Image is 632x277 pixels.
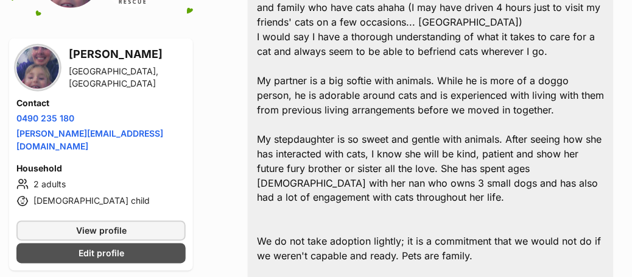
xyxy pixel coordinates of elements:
[69,65,186,90] div: [GEOGRAPHIC_DATA], [GEOGRAPHIC_DATA]
[16,46,59,89] img: Brooke Schachter profile pic
[16,194,186,209] li: [DEMOGRAPHIC_DATA] child
[16,97,186,109] h4: Contact
[16,128,163,151] a: [PERSON_NAME][EMAIL_ADDRESS][DOMAIN_NAME]
[16,221,186,241] a: View profile
[16,113,74,123] a: 0490 235 180
[16,243,186,264] a: Edit profile
[76,225,127,237] span: View profile
[69,46,186,63] h3: [PERSON_NAME]
[16,162,186,174] h4: Household
[79,247,124,260] span: Edit profile
[16,177,186,192] li: 2 adults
